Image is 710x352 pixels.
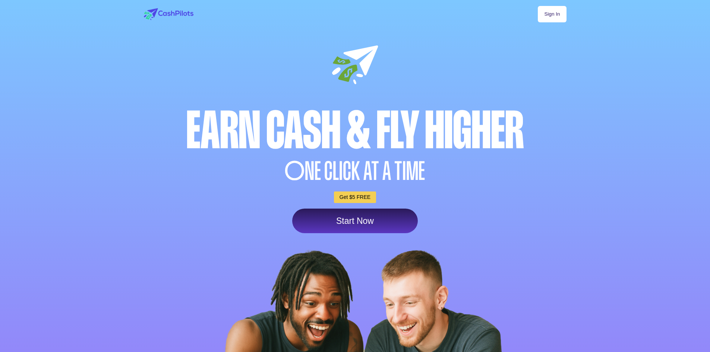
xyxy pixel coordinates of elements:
div: Earn Cash & Fly higher [142,105,568,156]
div: NE CLICK AT A TIME [142,158,568,184]
span: O [285,158,305,184]
a: Start Now [292,209,418,233]
img: logo [144,8,193,20]
a: Sign In [538,6,566,22]
a: Get $5 FREE [334,191,376,203]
